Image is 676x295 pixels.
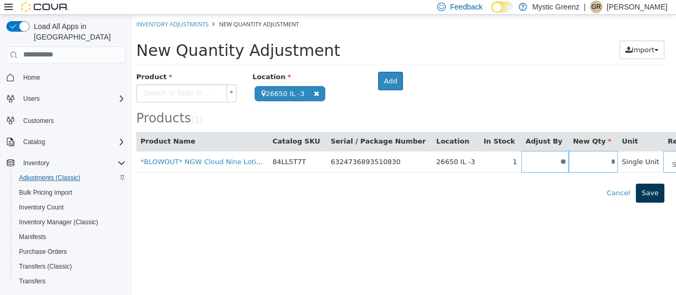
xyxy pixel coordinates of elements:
button: Purchase Orders [11,244,130,259]
span: Reason Code [536,122,591,130]
a: Transfers (Classic) [15,260,76,273]
button: In Stock [352,121,385,132]
span: Users [19,92,126,105]
span: Product [4,58,40,66]
span: Single Unit [490,143,528,151]
p: | [584,1,586,13]
span: 26650 IL -3 [304,143,343,151]
span: New Quantity Adjustment [87,5,167,13]
button: Catalog [19,136,49,148]
button: Manifests [11,230,130,244]
button: Users [2,91,130,106]
span: Inventory Count [15,201,126,214]
span: Customers [19,113,126,127]
span: Import [500,31,522,39]
a: *BLOWOUT* NGW Cloud Nine Lotion 2oz 100mg [8,143,173,151]
button: Users [19,92,44,105]
span: Feedback [450,2,482,12]
span: Inventory [19,157,126,169]
small: ( ) [59,100,71,110]
span: Customers [23,117,54,125]
a: Adjustments (Classic) [15,172,84,184]
p: Mystic Greenz [532,1,579,13]
span: GR [591,1,601,13]
span: Adjustments (Classic) [19,174,80,182]
button: Inventory Manager (Classic) [11,215,130,230]
span: Bulk Pricing Import [19,188,72,197]
span: 1 [62,100,68,110]
a: Inventory Manager (Classic) [15,216,102,229]
span: New Quantity Adjustment [4,26,208,45]
span: Transfers [19,277,45,286]
span: Users [23,94,40,103]
span: Inventory Count [19,203,64,212]
div: Garrett Rodgers [590,1,603,13]
span: Manifests [15,231,126,243]
span: Transfers (Classic) [19,262,72,271]
img: Cova [21,2,69,12]
a: Bulk Pricing Import [15,186,77,199]
button: Transfers [11,274,130,289]
span: Home [19,71,126,84]
span: Inventory Manager (Classic) [19,218,98,226]
a: Purchase Orders [15,245,71,258]
button: Adjust By [393,121,433,132]
button: Transfers (Classic) [11,259,130,274]
span: Products [4,96,59,111]
span: Adjustments (Classic) [15,172,126,184]
button: Serial / Package Number [199,121,296,132]
button: Inventory [19,157,53,169]
button: Cancel [469,169,504,188]
span: 26650 IL -3 [123,71,193,87]
span: Purchase Orders [15,245,126,258]
button: Product Name [8,121,65,132]
a: Search or Scan to Add Product [4,70,105,88]
button: Add [246,57,271,76]
button: Customers [2,112,130,128]
button: Adjustments (Classic) [11,170,130,185]
span: Manifests [19,233,46,241]
span: New Qty [441,122,480,130]
button: Catalog [2,135,130,149]
span: Home [23,73,40,82]
button: Home [2,70,130,85]
span: Inventory Manager (Classic) [15,216,126,229]
button: Inventory [2,156,130,170]
input: Dark Mode [491,2,513,13]
a: Customers [19,115,58,127]
span: Bulk Pricing Import [15,186,126,199]
a: Inventory Adjustments [4,5,77,13]
td: 1 [348,136,389,158]
a: Home [19,71,44,84]
span: Load All Apps in [GEOGRAPHIC_DATA] [30,21,126,42]
a: Inventory Count [15,201,68,214]
button: Unit [490,121,508,132]
span: Inventory [23,159,49,167]
button: Inventory Count [11,200,130,215]
span: Transfers (Classic) [15,260,126,273]
a: Transfers [15,275,50,288]
button: Import [487,26,532,45]
span: Transfers [15,275,126,288]
td: 6324736893510830 [194,136,300,158]
p: [PERSON_NAME] [607,1,668,13]
span: Location [120,58,159,66]
a: Store Inventory Audit [533,137,619,157]
button: Bulk Pricing Import [11,185,130,200]
td: 84LL5T7T [136,136,194,158]
span: Store Inventory Audit [533,137,605,158]
button: Location [304,121,339,132]
a: Manifests [15,231,50,243]
button: Save [504,169,532,188]
span: Purchase Orders [19,248,67,256]
button: Catalog SKU [140,121,190,132]
span: Catalog [23,138,45,146]
span: Search or Scan to Add Product [5,70,90,87]
span: Catalog [19,136,126,148]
